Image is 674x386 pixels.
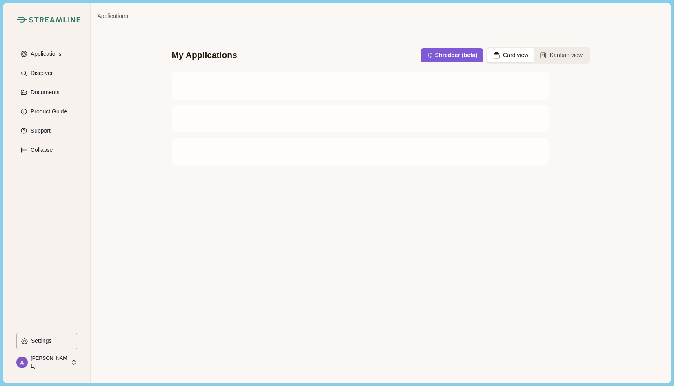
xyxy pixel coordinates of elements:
[172,49,237,61] div: My Applications
[28,89,60,96] p: Documents
[16,357,28,368] img: profile picture
[16,16,27,23] img: Streamline Climate Logo
[16,65,77,81] button: Discover
[487,48,534,62] button: Card view
[16,142,77,158] button: Expand
[16,16,77,23] a: Streamline Climate LogoStreamline Climate Logo
[16,122,77,139] button: Support
[97,12,128,20] a: Applications
[534,48,588,62] button: Kanban view
[28,337,52,344] p: Settings
[16,84,77,100] button: Documents
[16,333,77,349] button: Settings
[16,103,77,120] button: Product Guide
[421,48,483,62] button: Shredder (beta)
[16,46,77,62] button: Applications
[31,355,68,370] p: [PERSON_NAME]
[28,127,51,134] p: Support
[28,146,53,153] p: Collapse
[28,108,67,115] p: Product Guide
[28,70,53,77] p: Discover
[28,51,62,58] p: Applications
[16,333,77,352] a: Settings
[29,17,80,23] img: Streamline Climate Logo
